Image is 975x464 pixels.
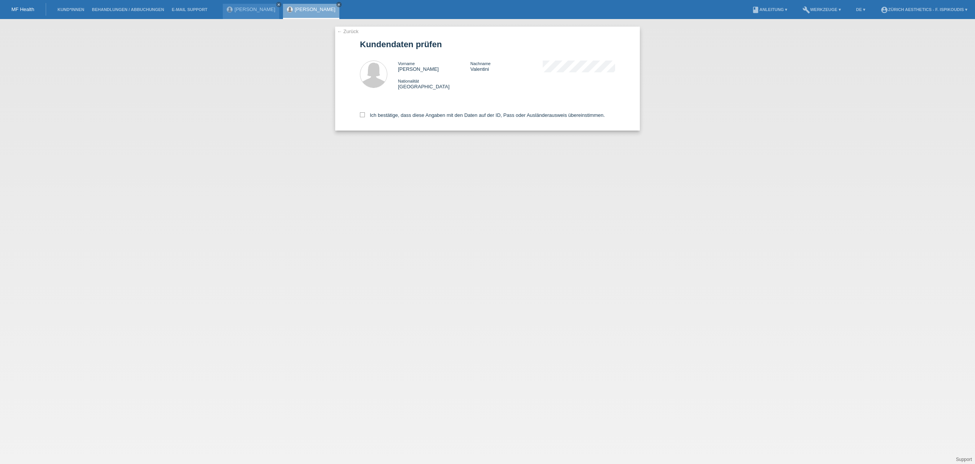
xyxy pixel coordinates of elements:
[752,6,759,14] i: book
[398,61,470,72] div: [PERSON_NAME]
[470,61,543,72] div: Valentini
[276,2,281,7] a: close
[337,3,341,6] i: close
[360,40,615,49] h1: Kundendaten prüfen
[295,6,336,12] a: [PERSON_NAME]
[881,6,888,14] i: account_circle
[337,29,358,34] a: ← Zurück
[877,7,971,12] a: account_circleZürich Aesthetics - F. Ispikoudis ▾
[398,61,415,66] span: Vorname
[277,3,281,6] i: close
[11,6,34,12] a: MF Health
[852,7,869,12] a: DE ▾
[470,61,491,66] span: Nachname
[398,79,419,83] span: Nationalität
[748,7,791,12] a: bookAnleitung ▾
[802,6,810,14] i: build
[54,7,88,12] a: Kund*innen
[88,7,168,12] a: Behandlungen / Abbuchungen
[336,2,342,7] a: close
[235,6,275,12] a: [PERSON_NAME]
[360,112,605,118] label: Ich bestätige, dass diese Angaben mit den Daten auf der ID, Pass oder Ausländerausweis übereinsti...
[799,7,845,12] a: buildWerkzeuge ▾
[168,7,211,12] a: E-Mail Support
[398,78,470,89] div: [GEOGRAPHIC_DATA]
[956,457,972,462] a: Support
